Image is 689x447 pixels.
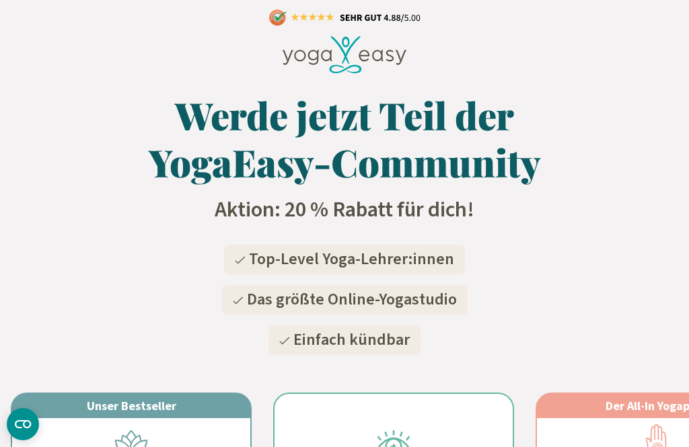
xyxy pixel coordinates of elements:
span: Unser Bestseller [87,398,176,413]
span: Einfach kündbar [293,328,410,352]
button: CMP-Widget öffnen [7,408,39,440]
h1: Werde jetzt Teil der YogaEasy-Community [118,91,571,186]
span: Das größte Online-Yogastudio [247,288,457,311]
span: Top-Level Yoga-Lehrer:innen [249,247,454,271]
